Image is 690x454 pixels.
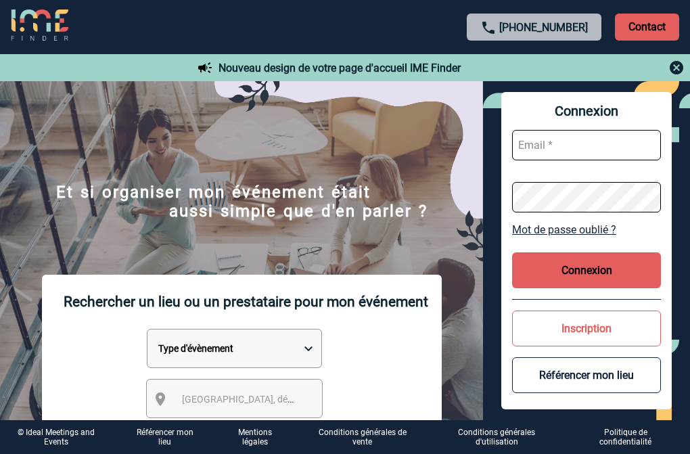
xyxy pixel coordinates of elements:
[11,428,101,447] div: © Ideal Meetings and Events
[64,275,428,329] p: Rechercher un lieu ou un prestataire pour mon événement
[512,103,661,119] span: Connexion
[303,428,432,447] a: Conditions générales de vente
[134,428,197,447] a: Référencer mon lieu
[512,130,661,160] input: Email *
[218,428,303,447] a: Mentions légales
[314,428,411,447] p: Conditions générales de vente
[182,394,370,405] span: [GEOGRAPHIC_DATA], département, région...
[615,14,679,41] p: Contact
[499,21,588,34] a: [PHONE_NUMBER]
[443,428,551,447] p: Conditions générales d'utilisation
[512,252,661,288] button: Connexion
[512,311,661,346] button: Inscription
[512,223,661,236] a: Mot de passe oublié ?
[229,428,281,447] p: Mentions légales
[480,20,497,36] img: call-24-px.png
[583,428,668,447] p: Politique de confidentialité
[572,428,690,447] a: Politique de confidentialité
[512,357,661,393] button: Référencer mon lieu
[432,428,572,447] a: Conditions générales d'utilisation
